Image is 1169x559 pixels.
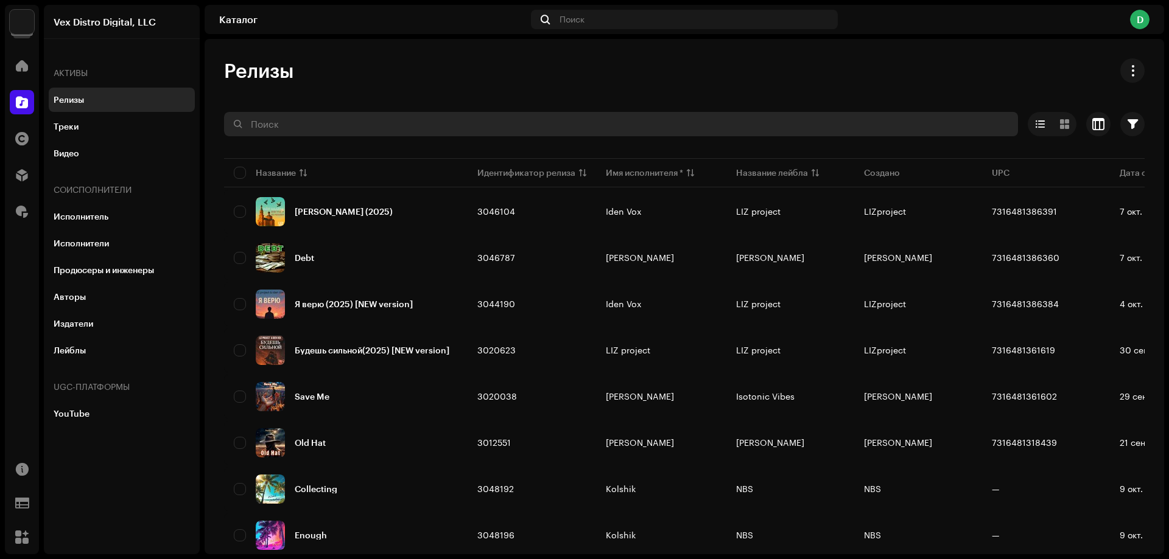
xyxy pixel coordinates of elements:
re-m-nav-item: Треки [49,114,195,139]
span: Поиск [560,15,584,24]
span: Pavlitsky [864,391,932,401]
div: Название лейбла [736,167,808,179]
span: 7316481361619 [992,345,1055,355]
re-m-nav-item: Видео [49,141,195,165]
span: 3046787 [477,252,515,263]
div: Треки [54,122,79,131]
span: LIZ project [736,206,781,217]
span: NBS [864,530,881,540]
span: Релизы [224,58,293,83]
div: Исполнители [54,238,109,248]
div: Enough [295,531,327,540]
re-m-nav-item: Продюсеры и инженеры [49,258,195,282]
span: Pavlitsky [864,252,932,263]
re-a-nav-header: Активы [49,58,195,88]
re-m-nav-item: Исполнители [49,231,195,255]
div: Наш Maardu (2025) [295,207,393,216]
div: Kolshik [606,531,636,540]
span: LIZ project [606,346,717,355]
div: [PERSON_NAME] [606,254,674,262]
re-m-nav-item: YouTube [49,401,195,426]
div: Авторы [54,292,86,302]
span: Iden Vox [606,207,717,216]
img: ce419b21-5914-42da-a6df-9cde75db2a85 [256,197,285,226]
div: Collecting [295,485,337,493]
span: — [992,530,1000,540]
div: Название [256,167,296,179]
span: — [992,484,1000,494]
span: Pavlitsky [606,254,717,262]
div: Save Me [295,392,329,401]
span: 3012551 [477,437,511,448]
div: Iden Vox [606,207,642,216]
re-m-nav-item: Издатели [49,311,195,336]
div: Будешь сильной(2025) [NEW version] [295,346,449,355]
div: LIZ project [606,346,650,355]
div: Каталог [219,15,526,24]
div: Видео [54,148,79,158]
div: Релизы [54,95,84,105]
img: 4f352ab7-c6b2-4ec4-b97a-09ea22bd155f [10,10,34,34]
span: NBS [864,484,881,494]
span: 3020623 [477,345,516,355]
img: 6cf36d7c-b1bc-4f7a-b9e0-85513508815c [256,290,285,319]
div: Лейблы [54,345,86,355]
div: Имя исполнителя * [606,167,683,179]
div: Iden Vox [606,300,642,308]
span: 3044190 [477,299,515,309]
span: 7316481361602 [992,391,1057,401]
div: Я верю (2025) [NEW version] [295,300,413,308]
re-m-nav-item: Лейблы [49,338,195,363]
span: Kolshik [606,485,717,493]
div: [PERSON_NAME] [606,439,674,447]
img: d791714a-602a-4b97-9a11-db51277fbb0a [256,428,285,457]
img: 4fddd6df-eeaa-4ac0-ae14-61af6f4ec0ba [256,474,285,504]
span: 7316481386391 [992,206,1057,217]
div: D [1130,10,1150,29]
div: Издатели [54,319,93,328]
span: Pavlitsky [736,252,804,263]
re-m-nav-item: Релизы [49,88,195,112]
div: Идентификатор релиза [477,167,575,179]
div: YouTube [54,409,90,418]
span: 3048196 [477,530,514,540]
input: Поиск [224,112,1018,136]
span: LIZproject [864,345,906,355]
div: Исполнитель [54,212,108,221]
span: LIZproject [864,299,906,309]
span: LIZproject [864,206,906,217]
span: NBS [736,530,753,540]
re-a-nav-header: UGC-платформы [49,372,195,401]
div: [PERSON_NAME] [606,392,674,401]
span: 7316481318439 [992,437,1057,448]
span: 3020038 [477,391,517,401]
span: Paul Altyx [606,392,717,401]
span: Pavlitsky [736,437,804,448]
span: 7316481386360 [992,252,1059,263]
span: Iden Vox [606,300,717,308]
img: 38a45413-2ffe-4149-868a-176dfe5cc835 [256,521,285,550]
span: 7316481386384 [992,299,1059,309]
span: 3046104 [477,206,515,217]
img: 249ca1ad-f9df-481a-aa71-42305cf0b32d [256,382,285,411]
div: Продюсеры и инженеры [54,265,154,275]
img: b8d1007e-4da1-44e1-9796-a96efa6589af [256,336,285,365]
re-a-nav-header: Соисполнители [49,175,195,204]
span: NBS [736,484,753,494]
div: Kolshik [606,485,636,493]
re-m-nav-item: Авторы [49,285,195,309]
span: Isotonic Vibes [736,391,795,401]
span: LIZ project [736,345,781,355]
span: Pavlitsky [606,439,717,447]
img: dc4c088a-8301-46d0-a04e-c50f80ef2de1 [256,243,285,273]
span: 3048192 [477,484,514,494]
span: LIZ project [736,299,781,309]
re-m-nav-item: Исполнитель [49,204,195,229]
div: Old Hat [295,439,326,447]
span: Pavlitsky [864,437,932,448]
div: Debt [295,254,314,262]
span: Kolshik [606,531,717,540]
